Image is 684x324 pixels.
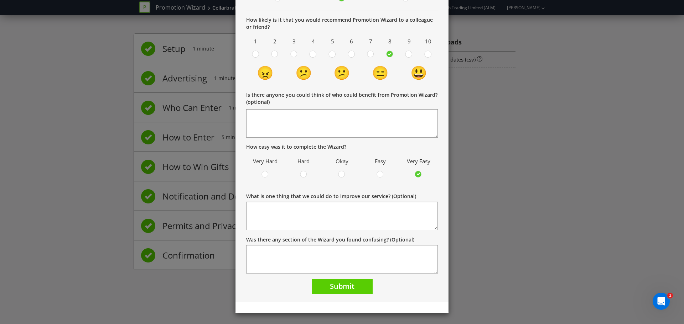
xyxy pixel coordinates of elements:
[246,63,285,82] td: 😠
[267,36,283,47] span: 2
[246,193,416,200] label: What is one thing that we could do to improve our service? (Optional)
[420,36,436,47] span: 10
[250,156,281,167] span: Very Hard
[288,156,320,167] span: Hard
[403,156,434,167] span: Very Easy
[285,63,323,82] td: 😕
[326,156,358,167] span: Okay
[361,63,400,82] td: 😑
[305,36,321,47] span: 4
[246,91,438,106] p: Is there anyone you could think of who could benefit from Promotion Wizard? (optional)
[286,36,302,47] span: 3
[363,36,379,47] span: 7
[401,36,417,47] span: 9
[248,36,264,47] span: 1
[323,63,361,82] td: 😕
[667,293,673,298] span: 1
[653,293,670,310] iframe: Intercom live chat
[312,279,373,294] button: Submit
[382,36,398,47] span: 8
[246,143,438,150] p: How easy was it to complete the Wizard?
[330,281,354,291] span: Submit
[325,36,340,47] span: 5
[246,236,414,243] label: Was there any section of the Wizard you found confusing? (Optional)
[246,16,438,31] p: How likely is it that you would recommend Promotion Wizard to a colleague or friend?
[399,63,438,82] td: 😃
[365,156,396,167] span: Easy
[344,36,359,47] span: 6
